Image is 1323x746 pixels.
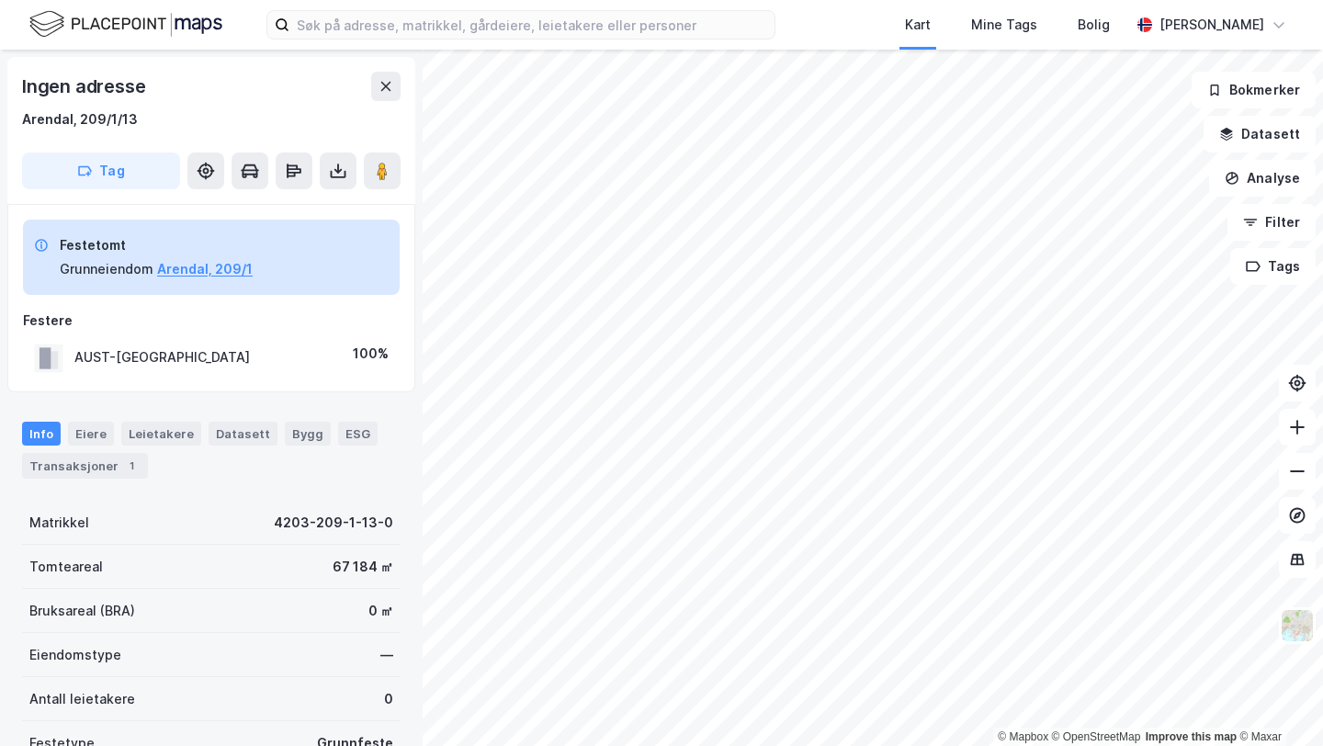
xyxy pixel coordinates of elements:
div: Datasett [209,422,277,446]
button: Filter [1227,204,1316,241]
div: Mine Tags [971,14,1037,36]
div: Tomteareal [29,556,103,578]
button: Tag [22,153,180,189]
div: Arendal, 209/1/13 [22,108,138,130]
div: AUST-[GEOGRAPHIC_DATA] [74,346,250,368]
div: — [380,644,393,666]
div: Ingen adresse [22,72,149,101]
a: OpenStreetMap [1052,730,1141,743]
div: Matrikkel [29,512,89,534]
div: Grunneiendom [60,258,153,280]
div: 67 184 ㎡ [333,556,393,578]
div: Kart [905,14,931,36]
img: Z [1280,608,1315,643]
button: Analyse [1209,160,1316,197]
div: Eiendomstype [29,644,121,666]
div: Kontrollprogram for chat [1231,658,1323,746]
div: Transaksjoner [22,453,148,479]
div: 100% [353,343,389,365]
div: [PERSON_NAME] [1159,14,1264,36]
div: Bygg [285,422,331,446]
div: Antall leietakere [29,688,135,710]
div: Festere [23,310,400,332]
button: Datasett [1204,116,1316,153]
div: ESG [338,422,378,446]
div: Leietakere [121,422,201,446]
div: 1 [122,457,141,475]
iframe: Chat Widget [1231,658,1323,746]
button: Arendal, 209/1 [157,258,253,280]
div: Bruksareal (BRA) [29,600,135,622]
div: Bolig [1078,14,1110,36]
button: Tags [1230,248,1316,285]
div: Info [22,422,61,446]
div: 0 [384,688,393,710]
img: logo.f888ab2527a4732fd821a326f86c7f29.svg [29,8,222,40]
div: 0 ㎡ [368,600,393,622]
div: Eiere [68,422,114,446]
button: Bokmerker [1192,72,1316,108]
div: 4203-209-1-13-0 [274,512,393,534]
a: Improve this map [1146,730,1237,743]
input: Søk på adresse, matrikkel, gårdeiere, leietakere eller personer [289,11,775,39]
div: Festetomt [60,234,253,256]
a: Mapbox [998,730,1048,743]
